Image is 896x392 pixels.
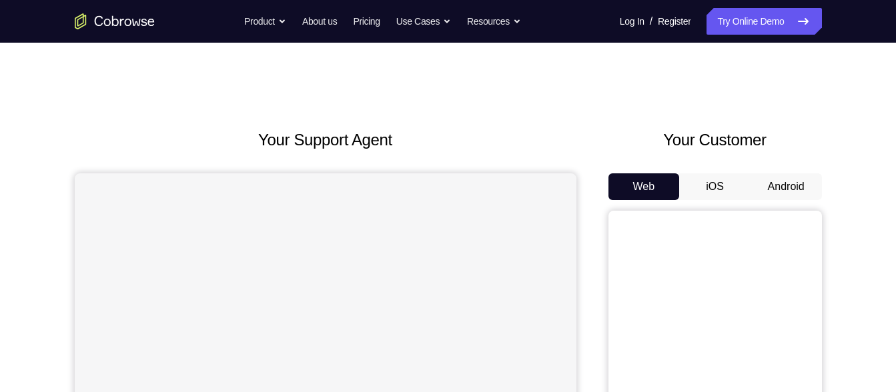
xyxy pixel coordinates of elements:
[75,13,155,29] a: Go to the home page
[679,173,751,200] button: iOS
[353,8,380,35] a: Pricing
[650,13,652,29] span: /
[244,8,286,35] button: Product
[302,8,337,35] a: About us
[608,173,680,200] button: Web
[620,8,644,35] a: Log In
[75,128,576,152] h2: Your Support Agent
[467,8,521,35] button: Resources
[396,8,451,35] button: Use Cases
[658,8,691,35] a: Register
[707,8,821,35] a: Try Online Demo
[751,173,822,200] button: Android
[608,128,822,152] h2: Your Customer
